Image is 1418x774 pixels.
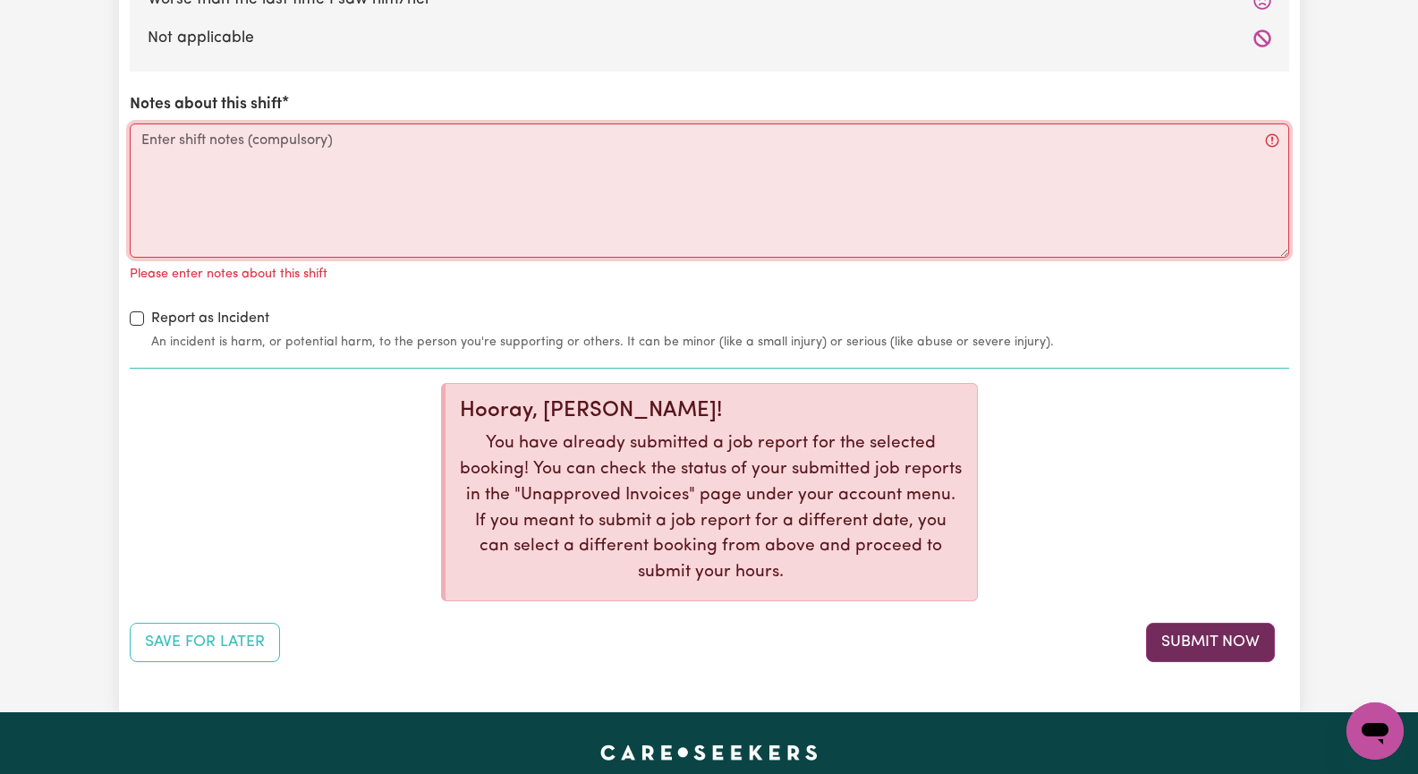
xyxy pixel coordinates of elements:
a: Careseekers home page [600,744,818,759]
label: Notes about this shift [130,93,282,116]
small: An incident is harm, or potential harm, to the person you're supporting or others. It can be mino... [151,333,1289,352]
button: Submit your job report [1146,623,1275,662]
p: Please enter notes about this shift [130,265,327,285]
label: Report as Incident [151,308,269,329]
div: Hooray, [PERSON_NAME]! [460,398,963,424]
iframe: Button to launch messaging window [1346,702,1404,760]
p: You have already submitted a job report for the selected booking! You can check the status of you... [460,431,963,586]
button: Save your job report [130,623,280,662]
label: Not applicable [148,27,1271,50]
